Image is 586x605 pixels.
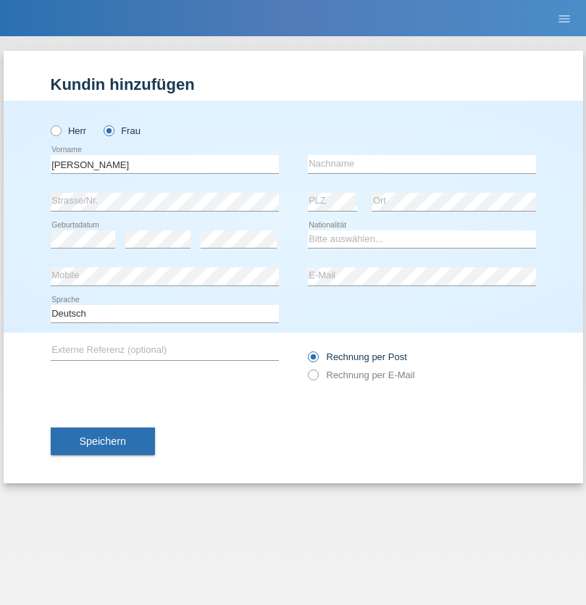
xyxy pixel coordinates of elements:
[51,125,87,136] label: Herr
[51,75,536,93] h1: Kundin hinzufügen
[104,125,141,136] label: Frau
[308,370,317,388] input: Rechnung per E-Mail
[80,435,126,447] span: Speichern
[308,370,415,380] label: Rechnung per E-Mail
[308,351,317,370] input: Rechnung per Post
[308,351,407,362] label: Rechnung per Post
[550,14,579,22] a: menu
[104,125,113,135] input: Frau
[51,427,155,455] button: Speichern
[51,125,60,135] input: Herr
[557,12,572,26] i: menu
